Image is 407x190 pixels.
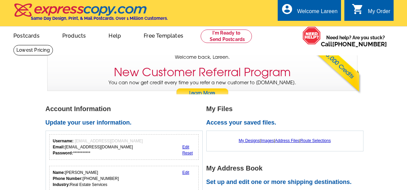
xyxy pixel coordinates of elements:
div: [PERSON_NAME] [PHONE_NUMBER] Real Estate Services [53,170,119,188]
a: Route Selections [300,138,331,143]
a: Address Files [275,138,299,143]
a: Edit [182,170,189,175]
div: Welcome Lareen [297,8,338,18]
strong: Phone Number: [53,176,83,181]
span: Need help? Are you stuck? [321,34,390,48]
h2: Access your saved files. [206,119,367,127]
div: My Order [368,8,390,18]
a: [PHONE_NUMBER] [332,41,387,48]
h1: My Address Book [206,165,367,172]
img: help [302,27,321,45]
div: Your login information. [49,134,199,160]
div: | | | [210,134,360,147]
span: Welcome back, Lareen. [175,54,230,61]
a: Postcards [3,27,50,43]
strong: Email: [53,145,65,149]
a: Free Templates [133,27,194,43]
span: Call [321,41,387,48]
strong: Password: [53,151,73,155]
a: Same Day Design, Print, & Mail Postcards. Over 1 Million Customers. [13,8,168,21]
span: [EMAIL_ADDRESS][DOMAIN_NAME] [75,139,143,143]
a: Reset [182,151,193,155]
h2: Set up and edit one or more shipping destinations. [206,179,367,186]
strong: Name: [53,170,65,175]
h3: New Customer Referral Program [114,65,291,79]
a: Edit [182,145,189,149]
h4: Same Day Design, Print, & Mail Postcards. Over 1 Million Customers. [31,16,168,21]
p: You can now get credit every time you refer a new customer to [DOMAIN_NAME]. [48,79,357,98]
i: shopping_cart [352,3,364,15]
strong: Industry: [53,182,70,187]
a: Images [261,138,274,143]
h2: Update your user information. [46,119,206,127]
i: account_circle [281,3,293,15]
a: Help [98,27,132,43]
a: My Designs [239,138,260,143]
a: shopping_cart My Order [352,7,390,16]
strong: Username: [53,139,74,143]
h1: Account Information [46,105,206,112]
h1: My Files [206,105,367,112]
a: Products [52,27,97,43]
a: Learn More [176,88,229,98]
